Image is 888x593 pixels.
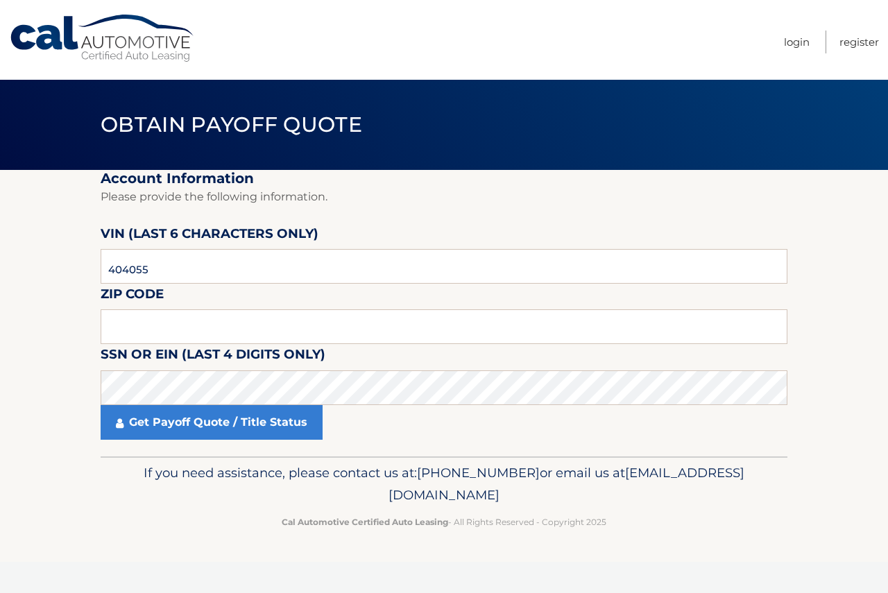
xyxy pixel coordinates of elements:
[101,223,318,249] label: VIN (last 6 characters only)
[110,515,778,529] p: - All Rights Reserved - Copyright 2025
[101,344,325,370] label: SSN or EIN (last 4 digits only)
[101,187,787,207] p: Please provide the following information.
[101,405,323,440] a: Get Payoff Quote / Title Status
[101,170,787,187] h2: Account Information
[417,465,540,481] span: [PHONE_NUMBER]
[110,462,778,506] p: If you need assistance, please contact us at: or email us at
[101,284,164,309] label: Zip Code
[784,31,810,53] a: Login
[839,31,879,53] a: Register
[282,517,448,527] strong: Cal Automotive Certified Auto Leasing
[9,14,196,63] a: Cal Automotive
[101,112,362,137] span: Obtain Payoff Quote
